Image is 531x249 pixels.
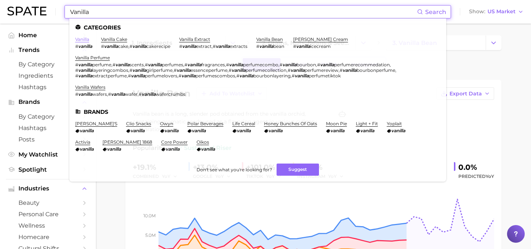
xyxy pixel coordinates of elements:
[317,62,320,67] span: #
[340,67,343,73] span: #
[107,146,121,152] em: vanilla
[191,67,228,73] span: essenceperfume
[166,146,180,152] em: vanilla
[268,128,282,133] em: vanilla
[6,134,90,145] a: Posts
[181,73,195,78] em: vanilla
[75,139,90,145] a: activia
[129,67,132,73] span: #
[187,121,223,126] a: polar beverages
[437,87,494,100] button: Export Data
[75,121,117,126] a: [PERSON_NAME]'s
[126,121,151,126] a: clio snacks
[6,45,90,56] button: Trends
[6,81,90,93] a: Hashtags
[115,62,129,67] em: vanilla
[111,91,125,97] em: vanilla
[357,67,395,73] span: bourbonperfume
[201,146,215,152] em: vanilla
[75,84,105,90] a: vanilla wafers
[131,128,145,133] em: vanilla
[467,7,525,17] button: ShowUS Market
[101,43,170,49] div: ,
[146,43,170,49] span: cakerecipe
[256,36,283,42] a: vanilla bean
[75,62,78,67] span: #
[486,173,494,179] span: YoY
[187,62,201,67] em: vanilla
[6,122,90,134] a: Hashtags
[108,91,111,97] span: #
[356,121,378,126] a: light + fit
[320,62,334,67] em: vanilla
[156,91,185,97] span: wafercrumbs
[103,139,152,145] a: [PERSON_NAME] 1868
[18,113,77,120] span: by Category
[179,43,247,49] div: ,
[92,62,111,67] span: perfume
[178,73,181,78] span: #
[6,231,90,243] a: homecare
[277,164,319,176] button: Suggest
[75,36,89,42] a: vanilla
[18,124,77,131] span: Hashtags
[293,36,348,42] a: [PERSON_NAME] cream
[92,91,107,97] span: wafers
[75,55,110,60] a: vanilla perfume
[132,67,146,73] em: vanilla
[6,197,90,208] a: beauty
[6,29,90,41] a: Home
[6,183,90,194] button: Industries
[216,43,230,49] em: vanilla
[18,222,77,229] span: wellness
[18,47,77,53] span: Trends
[273,43,284,49] span: bean
[160,121,173,126] a: owyn
[192,128,206,133] em: vanilla
[132,43,146,49] em: vanilla
[118,43,128,49] span: cake
[196,43,212,49] span: extract
[232,121,255,126] a: life cereal
[69,6,417,18] input: Search here for a brand, industry, or ingredient
[18,99,77,105] span: Brands
[264,121,317,126] a: honey bunches of oats
[75,67,78,73] span: #
[112,62,115,67] span: #
[310,43,331,49] span: icecream
[80,146,94,152] em: vanilla
[458,161,494,173] div: 0.0%
[296,62,316,67] span: bourbon
[164,128,178,133] em: vanilla
[236,73,239,78] span: #
[145,73,177,78] span: perfumelovers
[18,61,77,68] span: by Category
[18,72,77,79] span: Ingredients
[425,8,446,15] span: Search
[6,208,90,220] a: personal care
[229,62,243,67] em: vanilla
[360,128,374,133] em: vanilla
[226,62,229,67] span: #
[487,10,516,14] span: US Market
[469,10,485,14] span: Show
[6,111,90,122] a: by Category
[6,70,90,81] a: Ingredients
[6,149,90,160] a: My Watchlist
[75,24,440,31] li: Categories
[18,199,77,206] span: beauty
[146,67,173,73] span: girlperfume
[343,67,357,73] em: vanilla
[293,43,296,49] span: #
[305,67,339,73] span: perfumereview
[104,43,118,49] em: vanilla
[280,62,282,67] span: #
[18,136,77,143] span: Posts
[229,67,232,73] span: #
[18,211,77,218] span: personal care
[309,73,341,78] span: perfumetiktok
[125,91,138,97] span: wafer
[256,43,259,49] span: #
[18,84,77,91] span: Hashtags
[75,43,78,49] span: #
